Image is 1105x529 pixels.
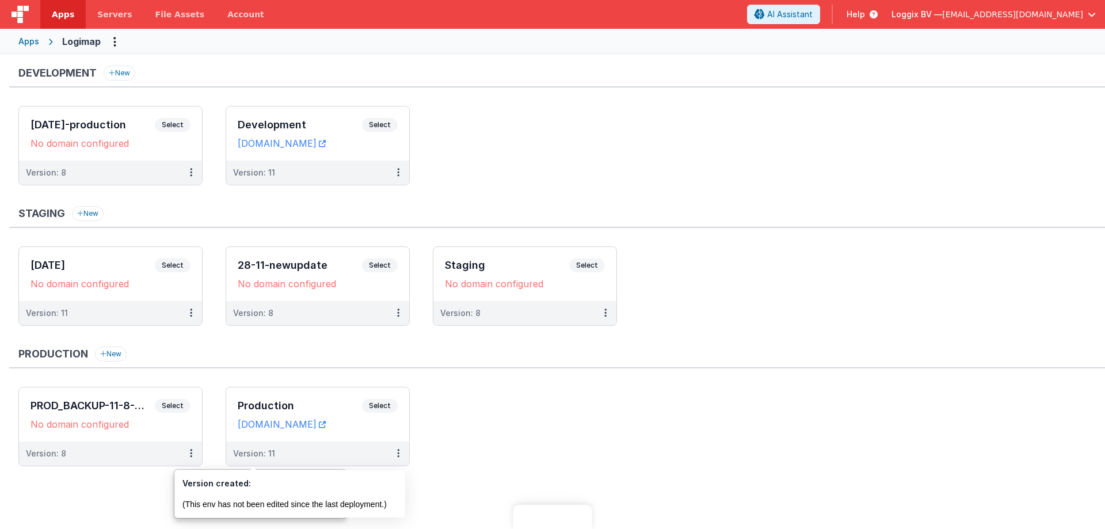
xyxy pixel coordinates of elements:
span: Select [362,399,398,413]
span: Help [847,9,865,20]
span: Select [155,118,190,132]
div: No domain configured [31,278,190,290]
h3: Production [18,348,88,360]
div: No domain configured [238,278,398,290]
h3: 28-11-newupdate [238,260,362,271]
span: Select [569,258,605,272]
button: Options [105,32,124,51]
div: Version: 11 [233,167,275,178]
button: New [95,347,127,361]
span: File Assets [155,9,205,20]
div: Apps [18,36,39,47]
h3: Staging [445,260,569,271]
button: New [72,206,104,221]
span: [EMAIL_ADDRESS][DOMAIN_NAME] [942,9,1083,20]
div: No domain configured [31,418,190,430]
span: Select [155,258,190,272]
h3: Production [238,400,362,412]
div: Version: 11 [26,307,68,319]
span: Select [155,399,190,413]
div: No domain configured [31,138,190,149]
a: [DOMAIN_NAME] [238,138,326,149]
a: [DOMAIN_NAME] [238,418,326,430]
h3: Version created: [182,478,398,489]
div: Logimap [62,35,101,48]
button: AI Assistant [747,5,820,24]
button: New [104,66,135,81]
span: Loggix BV — [891,9,942,20]
div: Version: 8 [440,307,481,319]
div: No domain configured [445,278,605,290]
span: Select [362,118,398,132]
h3: Staging [18,208,65,219]
div: Version: 8 [26,448,66,459]
h3: [DATE]-production [31,119,155,131]
button: Loggix BV — [EMAIL_ADDRESS][DOMAIN_NAME] [891,9,1096,20]
iframe: Marker.io feedback button [513,505,592,529]
div: Version: 8 [233,307,273,319]
h3: PROD_BACKUP-11-8-2025 [31,400,155,412]
span: Servers [97,9,132,20]
h3: Development [18,67,97,79]
div: Version: 8 [26,167,66,178]
h3: Development [238,119,362,131]
span: Select [362,258,398,272]
div: Version: 11 [233,448,275,459]
span: Apps [52,9,74,20]
h3: [DATE] [31,260,155,271]
li: (This env has not been edited since the last deployment.) [182,498,398,510]
span: AI Assistant [767,9,813,20]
